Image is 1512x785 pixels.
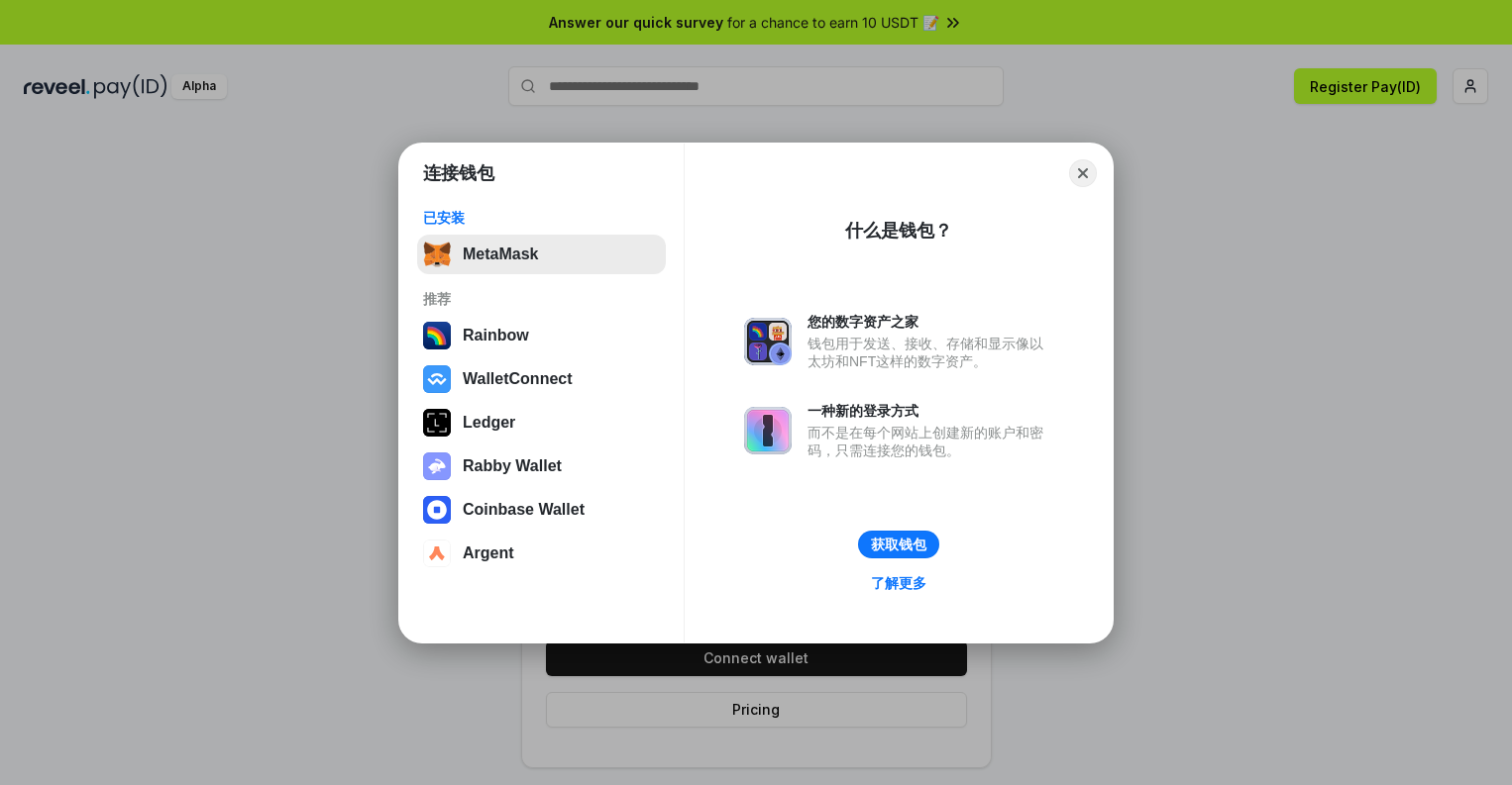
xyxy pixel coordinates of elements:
img: svg+xml,%3Csvg%20xmlns%3D%22http%3A%2F%2Fwww.w3.org%2F2000%2Fsvg%22%20fill%3D%22none%22%20viewBox... [423,452,451,480]
div: 了解更多 [871,574,926,592]
div: 获取钱包 [871,536,926,553]
button: Ledger [417,403,666,442]
div: WalletConnect [463,370,573,388]
div: 您的数字资产之家 [808,313,1053,331]
h1: 连接钱包 [423,161,494,185]
div: 钱包用于发送、接收、存储和显示像以太坊和NFT这样的数字资产。 [808,335,1053,370]
div: Rainbow [463,327,529,344]
button: WalletConnect [417,359,666,399]
img: svg+xml,%3Csvg%20xmlns%3D%22http%3A%2F%2Fwww.w3.org%2F2000%2Fsvg%22%20fill%3D%22none%22%20viewBox... [744,318,792,365]
img: svg+xml,%3Csvg%20width%3D%22120%22%20height%3D%22120%22%20viewBox%3D%220%200%20120%20120%22%20fil... [423,322,451,349]
a: 了解更多 [859,570,938,596]
img: svg+xml,%3Csvg%20xmlns%3D%22http%3A%2F%2Fwww.w3.org%2F2000%2Fsvg%22%20fill%3D%22none%22%20viewBox... [744,407,792,454]
div: 而不是在每个网站上创建新的账户和密码，只需连接您的钱包。 [808,424,1053,459]
img: svg+xml,%3Csvg%20xmlns%3D%22http%3A%2F%2Fwww.w3.org%2F2000%2Fsvg%22%20width%3D%2228%22%20height%3... [423,409,451,437]
img: svg+xml,%3Csvg%20width%3D%2228%22%20height%3D%2228%22%20viewBox%3D%220%200%2028%2028%22%20fill%3D... [423,540,451,567]
button: Coinbase Wallet [417,490,666,530]
button: MetaMask [417,235,666,274]
button: Argent [417,534,666,573]
div: 推荐 [423,290,660,308]
div: 一种新的登录方式 [808,402,1053,420]
div: Ledger [463,414,515,432]
img: svg+xml,%3Csvg%20width%3D%2228%22%20height%3D%2228%22%20viewBox%3D%220%200%2028%2028%22%20fill%3D... [423,365,451,393]
img: svg+xml,%3Csvg%20fill%3D%22none%22%20height%3D%2233%22%20viewBox%3D%220%200%2035%2033%22%20width%... [423,241,451,268]
button: Rainbow [417,316,666,355]
img: svg+xml,%3Csvg%20width%3D%2228%22%20height%3D%2228%22%20viewBox%3D%220%200%2028%2028%22%20fill%3D... [423,496,451,524]
div: 已安装 [423,209,660,227]
div: 什么是钱包？ [845,219,952,243]
button: Rabby Wallet [417,446,666,486]
div: MetaMask [463,245,538,263]
div: Coinbase Wallet [463,501,585,519]
div: Argent [463,544,514,562]
button: 获取钱包 [858,531,939,558]
div: Rabby Wallet [463,457,562,475]
button: Close [1069,159,1097,187]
